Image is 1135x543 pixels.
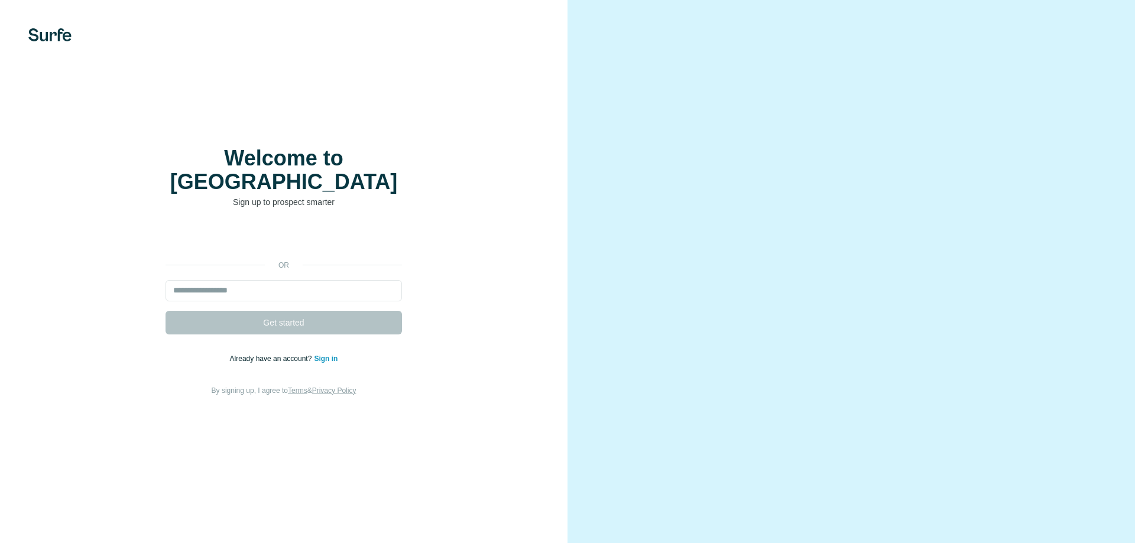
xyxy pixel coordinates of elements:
[312,386,356,395] a: Privacy Policy
[212,386,356,395] span: By signing up, I agree to &
[28,28,72,41] img: Surfe's logo
[288,386,307,395] a: Terms
[265,260,303,271] p: or
[166,147,402,194] h1: Welcome to [GEOGRAPHIC_DATA]
[314,355,338,363] a: Sign in
[160,226,408,252] iframe: Sign in with Google Button
[230,355,314,363] span: Already have an account?
[166,196,402,208] p: Sign up to prospect smarter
